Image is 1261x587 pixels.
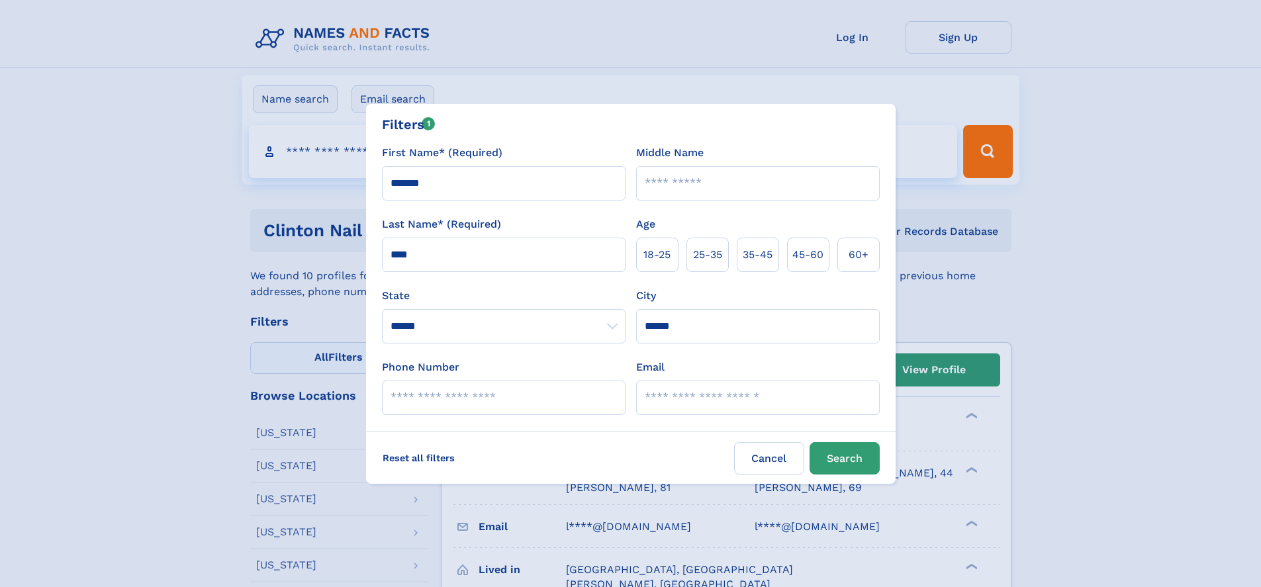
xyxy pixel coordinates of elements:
[636,288,656,304] label: City
[374,442,463,474] label: Reset all filters
[636,145,704,161] label: Middle Name
[382,216,501,232] label: Last Name* (Required)
[849,247,868,263] span: 60+
[636,216,655,232] label: Age
[810,442,880,474] button: Search
[734,442,804,474] label: Cancel
[743,247,772,263] span: 35‑45
[693,247,722,263] span: 25‑35
[792,247,823,263] span: 45‑60
[382,114,436,134] div: Filters
[382,288,626,304] label: State
[382,359,459,375] label: Phone Number
[643,247,671,263] span: 18‑25
[636,359,665,375] label: Email
[382,145,502,161] label: First Name* (Required)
